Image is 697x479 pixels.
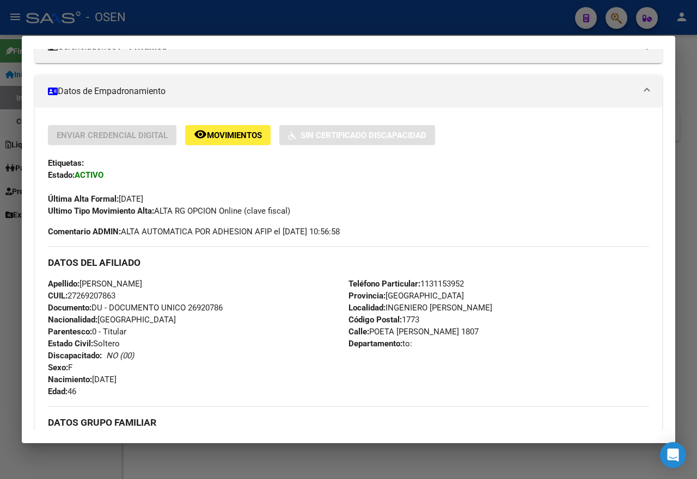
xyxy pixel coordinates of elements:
strong: CUIL: [48,291,68,301]
span: Soltero [48,339,120,349]
strong: Estado: [48,170,75,180]
span: F [48,363,72,372]
span: [DATE] [48,194,143,204]
span: ALTA RG OPCION Online (clave fiscal) [48,206,290,216]
strong: Parentesco: [48,327,92,337]
span: [GEOGRAPHIC_DATA] [48,315,176,325]
strong: Etiquetas: [48,158,84,168]
span: ALTA AUTOMATICA POR ADHESION AFIP el [DATE] 10:56:58 [48,226,340,238]
strong: Nacionalidad: [48,315,97,325]
mat-icon: remove_red_eye [194,128,207,141]
strong: Teléfono Particular: [348,279,420,289]
span: DU - DOCUMENTO UNICO 26920786 [48,303,223,313]
strong: Discapacitado: [48,351,102,360]
span: [DATE] [48,375,117,384]
span: Enviar Credencial Digital [57,130,168,140]
span: 27269207863 [48,291,115,301]
span: [PERSON_NAME] [48,279,142,289]
strong: ACTIVO [75,170,103,180]
span: POETA [PERSON_NAME] 1807 [348,327,479,337]
span: [GEOGRAPHIC_DATA] [348,291,464,301]
span: 1773 [348,315,419,325]
strong: Comentario ADMIN: [48,227,121,237]
h3: DATOS GRUPO FAMILIAR [48,416,649,428]
strong: Calle: [348,327,369,337]
span: INGENIERO [PERSON_NAME] [348,303,492,313]
strong: Documento: [48,303,91,313]
strong: Edad: [48,387,68,396]
strong: Última Alta Formal: [48,194,119,204]
span: Movimientos [207,130,262,140]
strong: Provincia: [348,291,386,301]
span: 0 - Titular [48,327,126,337]
span: 1131153952 [348,279,464,289]
strong: Ultimo Tipo Movimiento Alta: [48,206,154,216]
span: Sin Certificado Discapacidad [301,130,426,140]
strong: Estado Civil: [48,339,93,349]
span: 46 [48,387,76,396]
span: to: [348,339,412,349]
h3: DATOS DEL AFILIADO [48,257,649,269]
button: Sin Certificado Discapacidad [279,125,435,145]
strong: Sexo: [48,363,68,372]
strong: Código Postal: [348,315,402,325]
i: NO (00) [106,351,134,360]
mat-panel-title: Datos de Empadronamiento [48,85,636,98]
button: Movimientos [185,125,271,145]
strong: Nacimiento: [48,375,92,384]
strong: Departamento: [348,339,402,349]
strong: Localidad: [348,303,386,313]
button: Enviar Credencial Digital [48,125,176,145]
div: Open Intercom Messenger [660,442,686,468]
mat-expansion-panel-header: Datos de Empadronamiento [35,75,662,108]
strong: Apellido: [48,279,80,289]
